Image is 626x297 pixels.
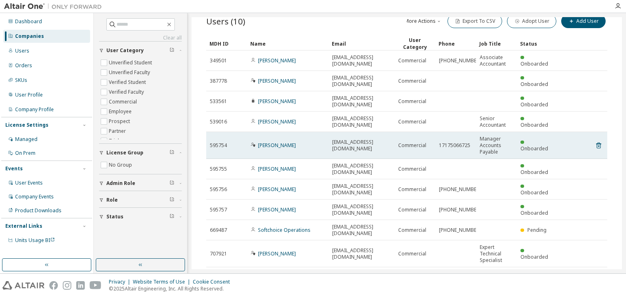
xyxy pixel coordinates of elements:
span: License Group [106,150,143,156]
span: Role [106,197,118,203]
div: External Links [5,223,42,229]
span: Clear filter [170,150,174,156]
span: Commercial [398,142,426,149]
label: Unverified Faculty [109,68,152,77]
div: Company Events [15,194,54,200]
span: [EMAIL_ADDRESS][DOMAIN_NAME] [332,224,391,237]
a: [PERSON_NAME] [258,206,296,213]
span: Expert Technical Specialist [480,244,513,264]
span: [EMAIL_ADDRESS][DOMAIN_NAME] [332,115,391,128]
span: [EMAIL_ADDRESS][DOMAIN_NAME] [332,203,391,216]
span: [PHONE_NUMBER] [439,186,481,193]
span: Onboarded [520,145,548,152]
span: Commercial [398,251,426,257]
div: Name [250,37,325,50]
div: Phone [439,37,473,50]
div: Job Title [479,37,514,50]
img: altair_logo.svg [2,281,44,290]
div: Dashboard [15,18,42,25]
img: instagram.svg [63,281,71,290]
span: Commercial [398,98,426,105]
div: On Prem [15,150,35,156]
label: Employee [109,107,133,117]
span: 17175066725 [439,142,470,149]
span: [PHONE_NUMBER] [439,207,481,213]
span: [PHONE_NUMBER] [439,227,481,233]
span: Onboarded [520,253,548,260]
span: Commercial [398,207,426,213]
div: SKUs [15,77,27,84]
a: [PERSON_NAME] [258,186,296,193]
span: Onboarded [520,209,548,216]
a: [PERSON_NAME] [258,98,296,105]
button: Role [99,191,182,209]
span: 387778 [210,78,227,84]
div: Email [332,37,391,50]
a: [PERSON_NAME] [258,165,296,172]
button: Status [99,208,182,226]
a: [PERSON_NAME] [258,77,296,84]
div: Company Profile [15,106,54,113]
div: User Events [15,180,43,186]
span: Senior Accountant [480,115,513,128]
label: Verified Faculty [109,87,145,97]
span: Commercial [398,166,426,172]
span: Commercial [398,227,426,233]
span: 669487 [210,227,227,233]
button: Add User [561,14,606,28]
span: Onboarded [520,101,548,108]
div: Status [520,37,554,50]
span: 595754 [210,142,227,149]
a: [PERSON_NAME] [258,250,296,257]
label: No Group [109,160,134,170]
div: Users [15,48,29,54]
span: Onboarded [520,81,548,88]
label: Unverified Student [109,58,154,68]
span: Onboarded [520,189,548,196]
span: Units Usage BI [15,237,55,244]
a: [PERSON_NAME] [258,118,296,125]
span: 539016 [210,119,227,125]
span: [EMAIL_ADDRESS][DOMAIN_NAME] [332,247,391,260]
span: Associate Accountant [480,54,513,67]
span: 533561 [210,98,227,105]
span: [EMAIL_ADDRESS][DOMAIN_NAME] [332,75,391,88]
button: Export To CSV [447,14,502,28]
span: Onboarded [520,121,548,128]
span: Commercial [398,57,426,64]
span: [EMAIL_ADDRESS][DOMAIN_NAME] [332,95,391,108]
img: youtube.svg [90,281,101,290]
label: Verified Student [109,77,148,87]
span: Onboarded [520,169,548,176]
div: Cookie Consent [193,279,235,285]
span: [PHONE_NUMBER] [439,57,481,64]
span: Clear filter [170,180,174,187]
span: 707921 [210,251,227,257]
span: 595755 [210,166,227,172]
a: [PERSON_NAME] [258,142,296,149]
div: Companies [15,33,44,40]
img: facebook.svg [49,281,58,290]
span: Commercial [398,119,426,125]
div: Managed [15,136,37,143]
a: Softchoice Operations [258,227,311,233]
div: User Category [398,37,432,51]
div: Product Downloads [15,207,62,214]
div: License Settings [5,122,48,128]
a: Clear all [99,35,182,41]
label: Commercial [109,97,139,107]
label: Prospect [109,117,132,126]
button: More Actions [403,14,443,28]
div: Website Terms of Use [133,279,193,285]
span: Commercial [398,186,426,193]
span: Onboarded [520,60,548,67]
p: © 2025 Altair Engineering, Inc. All Rights Reserved. [109,285,235,292]
span: Pending [527,227,547,233]
div: Privacy [109,279,133,285]
span: 595757 [210,207,227,213]
div: Events [5,165,23,172]
div: MDH ID [209,37,244,50]
span: Clear filter [170,213,174,220]
span: Clear filter [170,47,174,54]
span: Commercial [398,78,426,84]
